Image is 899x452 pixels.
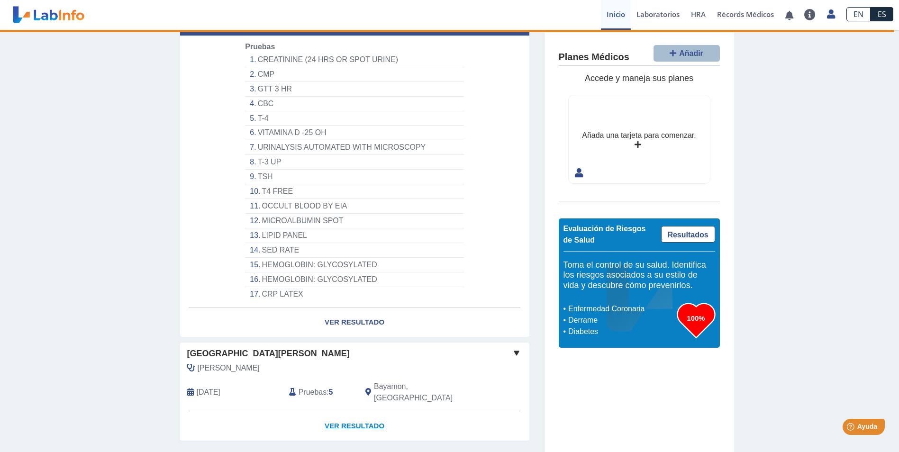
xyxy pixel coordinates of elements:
[245,111,463,126] li: T-4
[245,140,463,155] li: URINALYSIS AUTOMATED WITH MICROSCOPY
[180,411,529,441] a: Ver Resultado
[245,287,463,301] li: CRP LATEX
[661,226,715,243] a: Resultados
[187,347,350,360] span: [GEOGRAPHIC_DATA][PERSON_NAME]
[245,184,463,199] li: T4 FREE
[374,381,479,404] span: Bayamon, PR
[245,170,463,184] li: TSH
[245,82,463,97] li: GTT 3 HR
[245,126,463,140] li: VITAMINA D -25 OH
[245,228,463,243] li: LIPID PANEL
[585,73,693,83] span: Accede y maneja sus planes
[282,381,358,404] div: :
[245,155,463,170] li: T-3 UP
[582,130,696,141] div: Añada una tarjeta para comenzar.
[245,214,463,228] li: MICROALBUMIN SPOT
[563,225,646,244] span: Evaluación de Riesgos de Salud
[245,97,463,111] li: CBC
[245,43,275,51] span: Pruebas
[679,49,703,57] span: Añadir
[180,307,529,337] a: Ver Resultado
[198,362,260,374] span: Avila Ornelas, Jose
[245,199,463,214] li: OCCULT BLOOD BY EIA
[846,7,871,21] a: EN
[871,7,893,21] a: ES
[563,260,715,291] h5: Toma el control de su salud. Identifica los riesgos asociados a su estilo de vida y descubre cómo...
[566,315,677,326] li: Derrame
[245,53,463,67] li: CREATININE (24 HRS OR SPOT URINE)
[654,45,720,62] button: Añadir
[245,243,463,258] li: SED RATE
[566,326,677,337] li: Diabetes
[691,9,706,19] span: HRA
[245,258,463,272] li: HEMOGLOBIN: GLYCOSYLATED
[299,387,327,398] span: Pruebas
[245,272,463,287] li: HEMOGLOBIN: GLYCOSYLATED
[245,67,463,82] li: CMP
[815,415,889,442] iframe: Help widget launcher
[329,388,333,396] b: 5
[566,303,677,315] li: Enfermedad Coronaria
[197,387,220,398] span: 2022-06-30
[559,52,629,63] h4: Planes Médicos
[677,312,715,324] h3: 100%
